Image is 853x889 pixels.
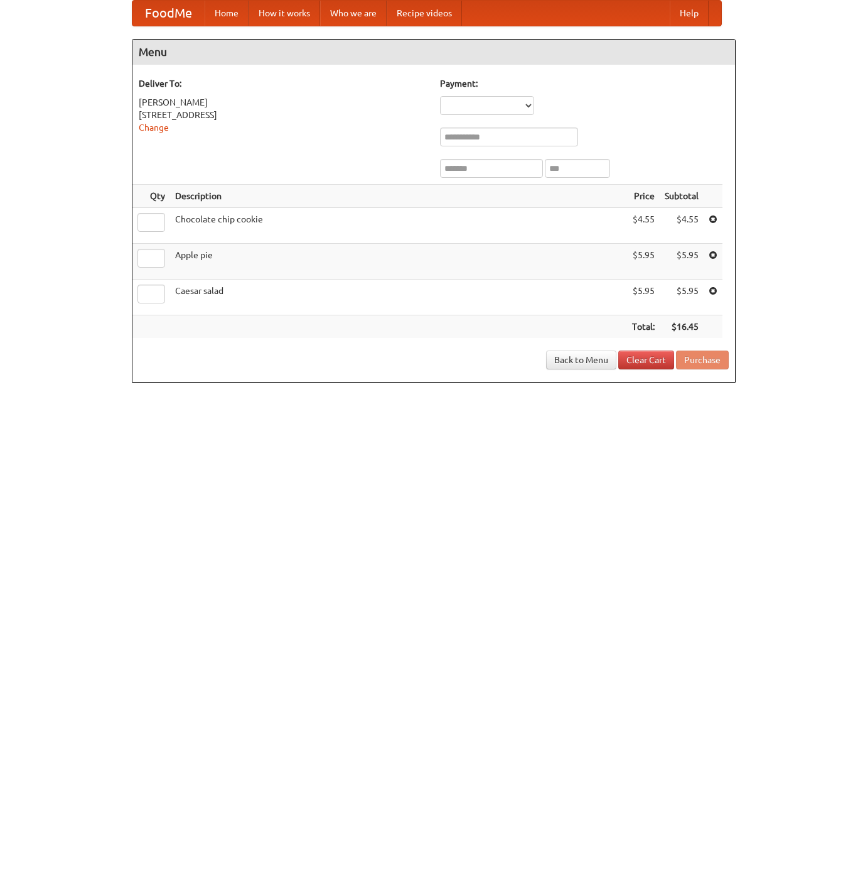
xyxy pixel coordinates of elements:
[627,185,660,208] th: Price
[618,351,674,369] a: Clear Cart
[670,1,709,26] a: Help
[627,208,660,244] td: $4.55
[387,1,462,26] a: Recipe videos
[132,1,205,26] a: FoodMe
[627,244,660,280] td: $5.95
[320,1,387,26] a: Who we are
[139,109,427,121] div: [STREET_ADDRESS]
[660,208,704,244] td: $4.55
[132,185,170,208] th: Qty
[627,280,660,315] td: $5.95
[660,315,704,339] th: $16.45
[139,77,427,90] h5: Deliver To:
[170,280,627,315] td: Caesar salad
[170,244,627,280] td: Apple pie
[139,123,169,133] a: Change
[132,40,735,65] h4: Menu
[627,315,660,339] th: Total:
[676,351,729,369] button: Purchase
[440,77,729,90] h5: Payment:
[205,1,249,26] a: Home
[546,351,616,369] a: Back to Menu
[139,96,427,109] div: [PERSON_NAME]
[249,1,320,26] a: How it works
[170,185,627,208] th: Description
[660,244,704,280] td: $5.95
[170,208,627,244] td: Chocolate chip cookie
[660,280,704,315] td: $5.95
[660,185,704,208] th: Subtotal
